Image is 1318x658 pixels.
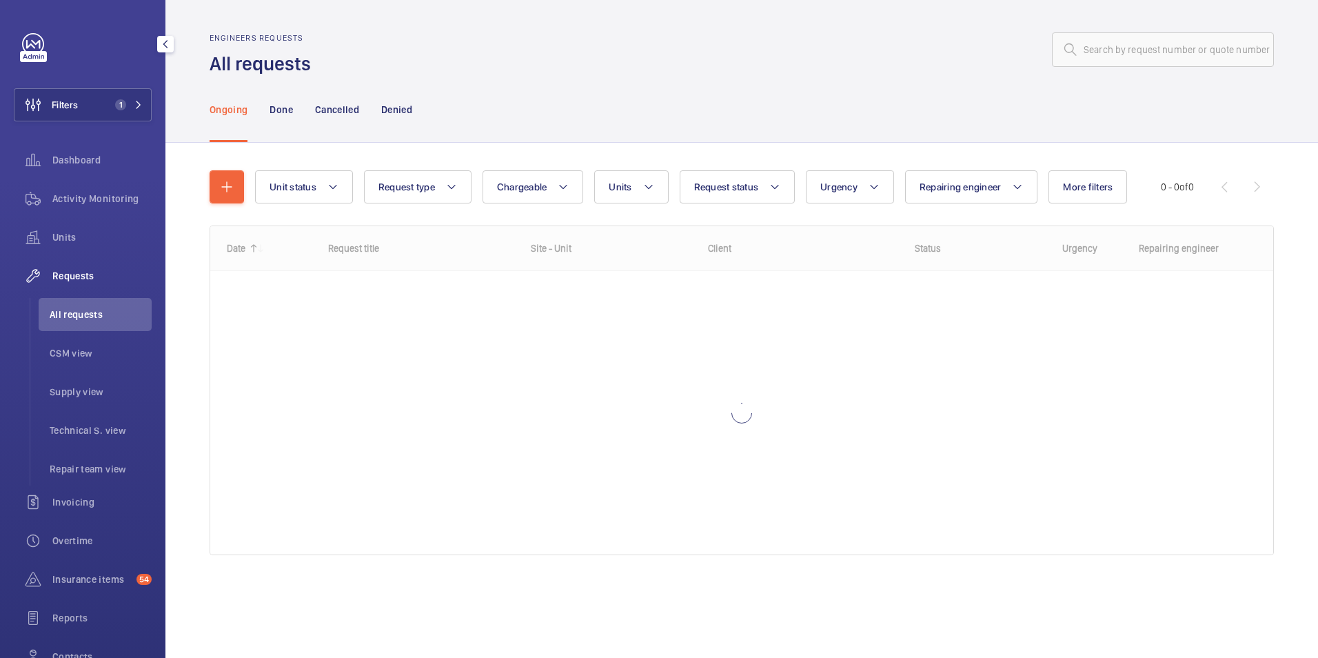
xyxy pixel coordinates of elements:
[381,103,412,117] p: Denied
[50,423,152,437] span: Technical S. view
[820,181,858,192] span: Urgency
[52,192,152,206] span: Activity Monitoring
[136,574,152,585] span: 54
[210,51,319,77] h1: All requests
[694,181,759,192] span: Request status
[680,170,795,203] button: Request status
[255,170,353,203] button: Unit status
[50,308,152,321] span: All requests
[364,170,472,203] button: Request type
[315,103,359,117] p: Cancelled
[52,98,78,112] span: Filters
[52,572,131,586] span: Insurance items
[52,230,152,244] span: Units
[14,88,152,121] button: Filters1
[483,170,584,203] button: Chargeable
[210,33,319,43] h2: Engineers requests
[1179,181,1188,192] span: of
[50,462,152,476] span: Repair team view
[50,385,152,399] span: Supply view
[905,170,1038,203] button: Repairing engineer
[920,181,1002,192] span: Repairing engineer
[378,181,435,192] span: Request type
[806,170,894,203] button: Urgency
[52,534,152,548] span: Overtime
[1048,170,1127,203] button: More filters
[52,495,152,509] span: Invoicing
[497,181,547,192] span: Chargeable
[1052,32,1274,67] input: Search by request number or quote number
[52,153,152,167] span: Dashboard
[210,103,247,117] p: Ongoing
[270,181,316,192] span: Unit status
[50,346,152,360] span: CSM view
[115,99,126,110] span: 1
[1161,182,1194,192] span: 0 - 0 0
[609,181,631,192] span: Units
[52,611,152,625] span: Reports
[270,103,292,117] p: Done
[594,170,668,203] button: Units
[52,269,152,283] span: Requests
[1063,181,1113,192] span: More filters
